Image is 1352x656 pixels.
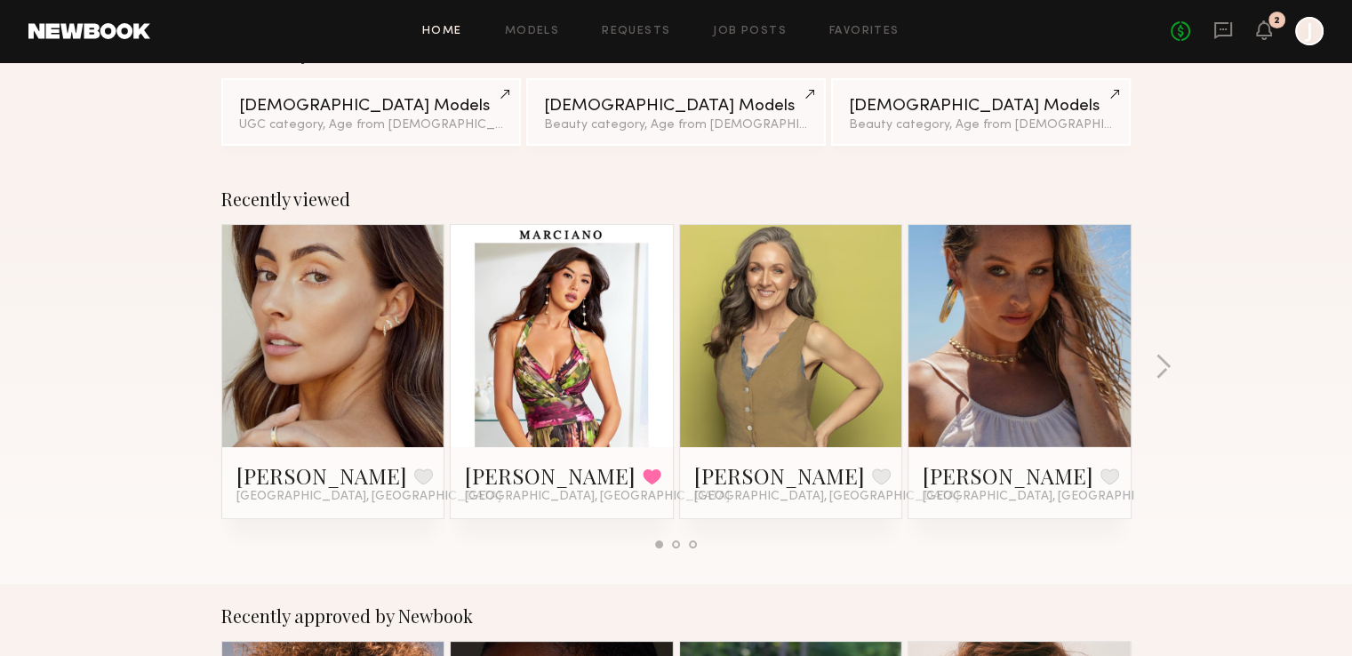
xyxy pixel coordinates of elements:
[221,43,1132,64] div: Continue your search
[544,119,808,132] div: Beauty category, Age from [DEMOGRAPHIC_DATA].
[829,26,900,37] a: Favorites
[694,490,959,504] span: [GEOGRAPHIC_DATA], [GEOGRAPHIC_DATA]
[236,461,407,490] a: [PERSON_NAME]
[923,490,1188,504] span: [GEOGRAPHIC_DATA], [GEOGRAPHIC_DATA]
[713,26,787,37] a: Job Posts
[694,461,865,490] a: [PERSON_NAME]
[849,98,1113,115] div: [DEMOGRAPHIC_DATA] Models
[239,98,503,115] div: [DEMOGRAPHIC_DATA] Models
[526,78,826,146] a: [DEMOGRAPHIC_DATA] ModelsBeauty category, Age from [DEMOGRAPHIC_DATA].
[236,490,501,504] span: [GEOGRAPHIC_DATA], [GEOGRAPHIC_DATA]
[602,26,670,37] a: Requests
[239,119,503,132] div: UGC category, Age from [DEMOGRAPHIC_DATA].
[221,605,1132,627] div: Recently approved by Newbook
[505,26,559,37] a: Models
[849,119,1113,132] div: Beauty category, Age from [DEMOGRAPHIC_DATA].
[465,461,636,490] a: [PERSON_NAME]
[1295,17,1324,45] a: J
[422,26,462,37] a: Home
[465,490,730,504] span: [GEOGRAPHIC_DATA], [GEOGRAPHIC_DATA]
[221,78,521,146] a: [DEMOGRAPHIC_DATA] ModelsUGC category, Age from [DEMOGRAPHIC_DATA].
[544,98,808,115] div: [DEMOGRAPHIC_DATA] Models
[221,188,1132,210] div: Recently viewed
[1274,16,1280,26] div: 2
[831,78,1131,146] a: [DEMOGRAPHIC_DATA] ModelsBeauty category, Age from [DEMOGRAPHIC_DATA].
[923,461,1093,490] a: [PERSON_NAME]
